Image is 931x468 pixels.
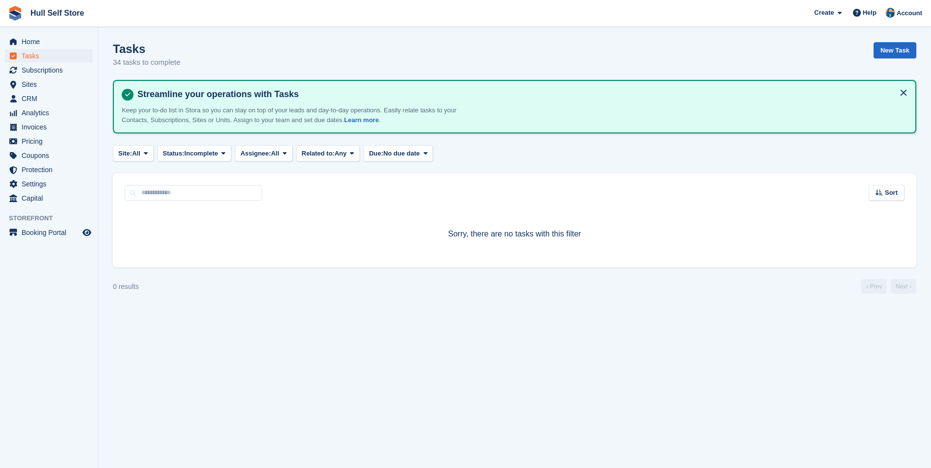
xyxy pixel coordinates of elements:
[118,149,132,158] span: Site:
[5,106,93,120] a: menu
[122,105,465,125] p: Keep your to-do list in Stora so you can stay on top of your leads and day-to-day operations. Eas...
[5,92,93,105] a: menu
[5,63,93,77] a: menu
[81,227,93,238] a: Preview store
[891,279,916,294] a: Next
[296,145,360,161] button: Related to: Any
[5,163,93,177] a: menu
[874,42,916,58] a: New Task
[5,35,93,49] a: menu
[5,120,93,134] a: menu
[885,188,898,198] span: Sort
[5,226,93,239] a: menu
[5,177,93,191] a: menu
[5,78,93,91] a: menu
[22,35,80,49] span: Home
[344,116,379,124] a: Learn more
[27,5,88,21] a: Hull Self Store
[861,279,887,294] a: Previous
[5,49,93,63] a: menu
[5,149,93,162] a: menu
[22,106,80,120] span: Analytics
[8,6,23,21] img: stora-icon-8386f47178a22dfd0bd8f6a31ec36ba5ce8667c1dd55bd0f319d3a0aa187defe.svg
[113,145,154,161] button: Site: All
[125,228,904,240] p: Sorry, there are no tasks with this filter
[163,149,185,158] span: Status:
[369,149,383,158] span: Due:
[22,120,80,134] span: Invoices
[22,63,80,77] span: Subscriptions
[113,42,181,55] h1: Tasks
[113,57,181,68] p: 34 tasks to complete
[158,145,231,161] button: Status: Incomplete
[22,191,80,205] span: Capital
[22,134,80,148] span: Pricing
[22,49,80,63] span: Tasks
[240,149,271,158] span: Assignee:
[859,279,918,294] nav: Page
[271,149,279,158] span: All
[22,78,80,91] span: Sites
[335,149,347,158] span: Any
[885,8,895,18] img: Hull Self Store
[133,89,907,100] h4: Streamline your operations with Tasks
[22,149,80,162] span: Coupons
[814,8,834,18] span: Create
[5,134,93,148] a: menu
[383,149,420,158] span: No due date
[132,149,140,158] span: All
[302,149,335,158] span: Related to:
[863,8,877,18] span: Help
[22,226,80,239] span: Booking Portal
[9,213,98,223] span: Storefront
[5,191,93,205] a: menu
[185,149,218,158] span: Incomplete
[22,163,80,177] span: Protection
[364,145,433,161] button: Due: No due date
[897,8,922,18] span: Account
[113,282,139,292] div: 0 results
[22,92,80,105] span: CRM
[22,177,80,191] span: Settings
[235,145,293,161] button: Assignee: All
